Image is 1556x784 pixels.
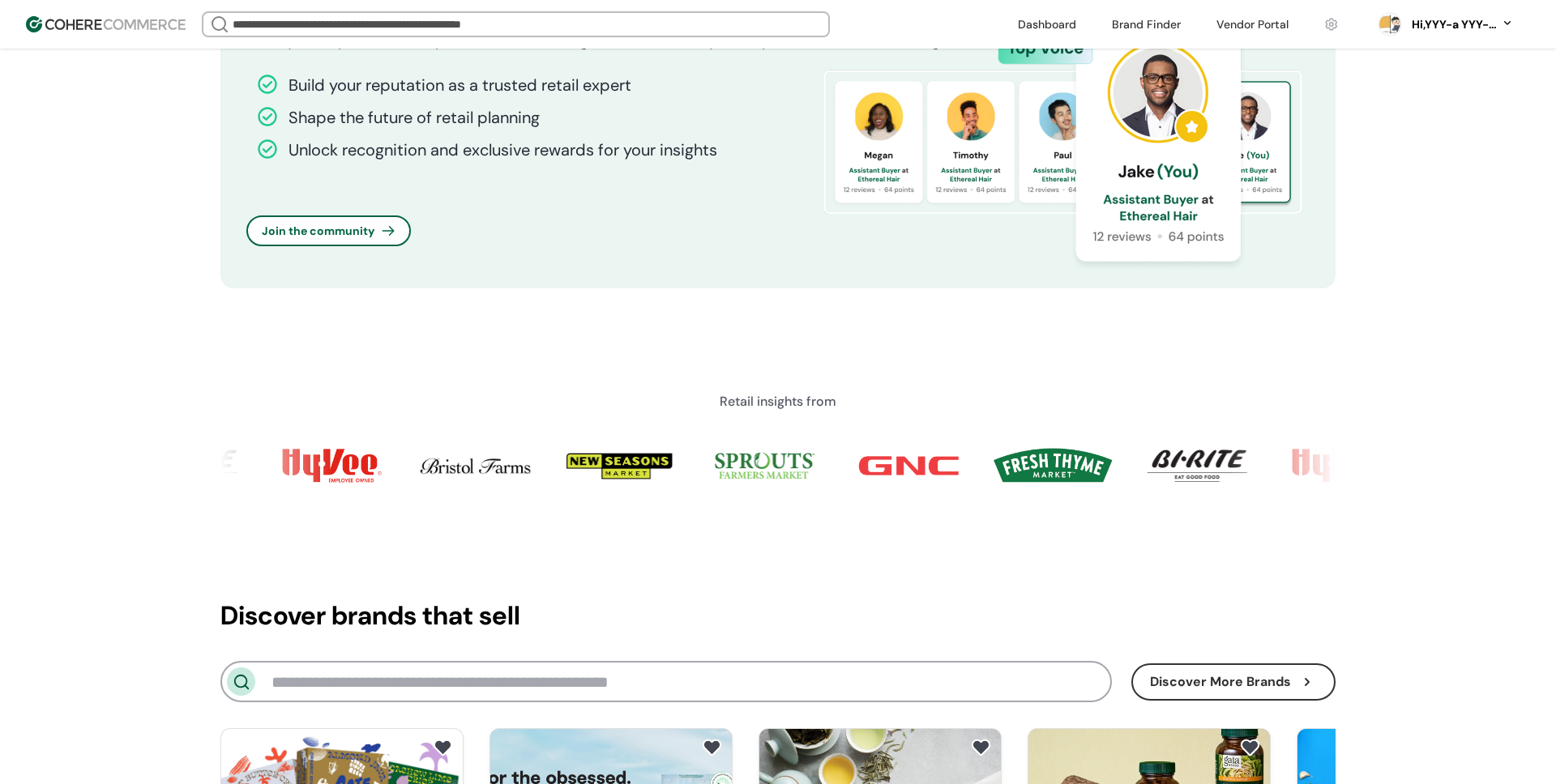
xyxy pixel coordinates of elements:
button: add to favorite [1237,735,1263,760]
button: add to favorite [430,735,456,760]
img: Brand Photo [558,445,682,486]
button: Discover More Brands [1131,663,1336,701]
div: Unlock recognition and exclusive rewards for your insights [289,138,717,162]
img: Cohere Logo [26,16,186,32]
div: Shape the future of retail planning [289,105,540,130]
button: Hi,YYY-a YYY-aa [1409,16,1514,33]
div: Build your reputation as a trusted retail expert [289,73,631,97]
img: Brand Photo [413,445,538,486]
img: Brand Photo [702,445,827,486]
button: add to favorite [968,735,994,760]
img: Brand Photo [846,445,971,486]
svg: 0 percent [1378,12,1402,36]
h2: Discover brands that sell [220,596,1336,635]
img: Brand Photo [1135,445,1259,486]
button: add to favorite [699,735,725,760]
h4: Retail insights from [720,392,836,411]
img: Brand Photo [990,445,1115,486]
div: Hi, YYY-a YYY-aa [1409,16,1498,33]
button: Join the community [246,215,411,246]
